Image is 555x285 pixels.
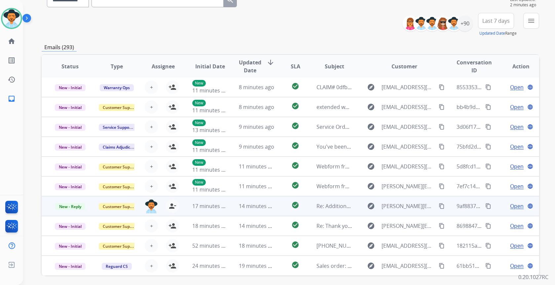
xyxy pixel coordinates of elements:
span: Customer Support [99,163,142,170]
mat-icon: content_copy [439,144,445,150]
mat-icon: language [527,243,533,249]
mat-icon: check_circle [291,102,299,110]
p: New [192,100,206,106]
span: 14 minutes ago [239,202,277,210]
mat-icon: list_alt [8,56,16,64]
mat-icon: explore [367,202,375,210]
span: Open [510,182,524,190]
button: + [145,100,158,114]
span: Warranty Ops [100,84,134,91]
span: CLAIM# 0dfbd6cf-0764-4e6e-adb1-167657 42920d, ORDER# 18621812 [316,84,487,91]
span: Assignee [152,62,175,70]
mat-icon: content_copy [485,144,491,150]
span: + [150,123,153,131]
span: + [150,242,153,250]
span: Customer [391,62,417,70]
mat-icon: person_add [168,262,176,270]
mat-icon: content_copy [439,223,445,229]
span: 8 minutes ago [239,103,274,111]
span: [PERSON_NAME][EMAIL_ADDRESS][DOMAIN_NAME] [382,222,435,230]
mat-icon: person_add [168,162,176,170]
span: [PERSON_NAME][EMAIL_ADDRESS][PERSON_NAME][PERSON_NAME][DOMAIN_NAME] [382,182,435,190]
span: + [150,83,153,91]
mat-icon: content_copy [485,243,491,249]
mat-icon: language [527,223,533,229]
p: New [192,179,206,186]
mat-icon: person_add [168,222,176,230]
mat-icon: content_copy [485,263,491,269]
span: You've been assigned a new service order: bf71c553-cb2f-42e8-96f6-ad93268ca4cf [316,143,519,150]
mat-icon: person_add [168,103,176,111]
span: 18 minutes ago [192,222,231,230]
button: + [145,219,158,232]
span: 18 minutes ago [239,242,277,249]
span: Webform from [EMAIL_ADDRESS][DOMAIN_NAME] on [DATE] [316,163,466,170]
span: [EMAIL_ADDRESS][DOMAIN_NAME] [382,242,435,250]
span: 11 minutes ago [192,186,231,193]
span: Service Support [99,124,136,131]
span: New - Initial [55,144,86,151]
mat-icon: home [8,37,16,45]
button: + [145,140,158,153]
mat-icon: language [527,144,533,150]
span: 17 minutes ago [192,202,231,210]
mat-icon: explore [367,222,375,230]
span: Claims Adjudication [99,144,144,151]
p: 0.20.1027RC [518,273,548,281]
mat-icon: language [527,183,533,189]
mat-icon: content_copy [485,203,491,209]
span: Re: Additional Information [316,202,382,210]
mat-icon: person_remove [168,202,176,210]
span: [EMAIL_ADDRESS][DOMAIN_NAME] [382,103,435,111]
mat-icon: content_copy [439,104,445,110]
div: +90 [457,16,473,31]
span: Customer Support [99,203,142,210]
mat-icon: content_copy [439,163,445,169]
span: 11 minutes ago [192,107,231,114]
span: Type [111,62,123,70]
button: + [145,160,158,173]
button: Last 7 days [478,13,514,29]
mat-icon: language [527,124,533,130]
mat-icon: check_circle [291,142,299,150]
mat-icon: check_circle [291,261,299,269]
mat-icon: language [527,84,533,90]
span: 8 minutes ago [239,84,274,91]
mat-icon: explore [367,103,375,111]
p: Emails (293) [42,43,77,52]
mat-icon: explore [367,162,375,170]
mat-icon: menu [527,17,535,25]
span: Open [510,222,524,230]
p: New [192,139,206,146]
span: 75bfd2d6-1f48-4c65-aa7a-6f83c0ae4af3 [457,143,553,150]
span: [PHONE_NUMBER] [316,242,362,249]
mat-icon: explore [367,143,375,151]
mat-icon: history [8,76,16,84]
button: Updated Date [479,31,505,36]
span: Customer Support [99,183,142,190]
mat-icon: explore [367,182,375,190]
mat-icon: check_circle [291,241,299,249]
mat-icon: language [527,104,533,110]
mat-icon: check_circle [291,181,299,189]
span: + [150,103,153,111]
span: 9 minutes ago [239,143,274,150]
mat-icon: content_copy [439,263,445,269]
mat-icon: check_circle [291,122,299,130]
span: Open [510,83,524,91]
span: Initial Date [195,62,225,70]
mat-icon: content_copy [439,243,445,249]
span: Last 7 days [482,19,510,22]
span: SLA [291,62,300,70]
span: Updated Date [239,58,261,74]
span: New - Initial [55,124,86,131]
mat-icon: explore [367,262,375,270]
mat-icon: content_copy [485,124,491,130]
span: 24 minutes ago [192,262,231,269]
span: + [150,162,153,170]
mat-icon: explore [367,242,375,250]
span: 11 minutes ago [192,87,231,94]
mat-icon: content_copy [439,183,445,189]
mat-icon: check_circle [291,161,299,169]
span: Open [510,123,524,131]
